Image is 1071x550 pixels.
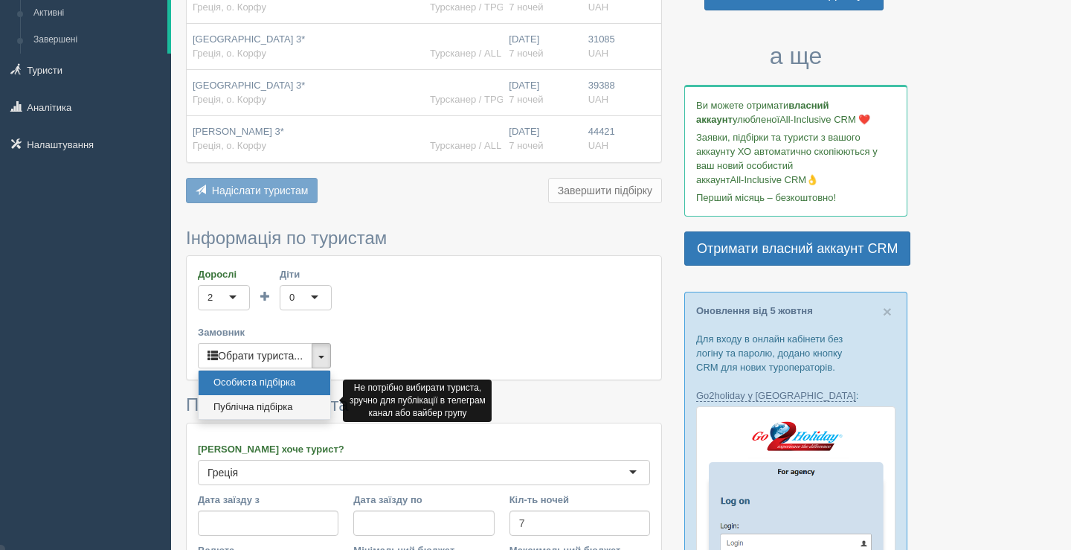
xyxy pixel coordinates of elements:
[199,371,330,395] a: Особиста підбірка
[198,325,650,339] label: Замовник
[684,43,907,69] h3: а ще
[208,465,238,480] div: Греція
[193,140,266,151] span: Греція, о. Корфу
[509,511,650,536] input: 7-10 або 7,10,14
[588,48,608,59] span: UAH
[186,228,662,248] h3: Інформація по туристам
[198,442,650,456] label: [PERSON_NAME] хоче турист?
[212,185,309,196] span: Надіслати туристам
[509,94,543,105] span: 7 ночей
[509,48,543,59] span: 7 ночей
[588,126,615,137] span: 44421
[696,191,895,205] p: Перший місяць – безкоштовно!
[509,79,576,106] div: [DATE]
[684,231,910,266] a: Отримати власний аккаунт CRM
[430,1,504,13] span: Турсканер / TPG
[186,178,318,203] button: Надіслати туристам
[883,303,892,320] span: ×
[696,388,895,403] p: :
[883,304,892,319] button: Close
[208,290,213,305] div: 2
[588,1,608,13] span: UAH
[509,1,543,13] span: 7 ночей
[430,48,517,59] span: Турсканер / ALL DE
[588,80,615,91] span: 39388
[198,267,250,281] label: Дорослі
[696,332,895,374] p: Для входу в онлайн кабінети без логіну та паролю, додано кнопку CRM для нових туроператорів.
[430,94,504,105] span: Турсканер / TPG
[193,1,266,13] span: Греція, о. Корфу
[779,114,870,125] span: All-Inclusive CRM ❤️
[430,140,517,151] span: Турсканер / ALL DE
[696,390,856,402] a: Go2holiday у [GEOGRAPHIC_DATA]
[696,98,895,127] p: Ви можете отримати улюбленої
[696,305,813,316] a: Оновлення від 5 жовтня
[588,94,608,105] span: UAH
[198,343,312,368] button: Обрати туриста...
[186,394,349,415] span: Побажання туриста
[548,178,662,203] button: Завершити підбірку
[509,125,576,153] div: [DATE]
[27,27,167,54] a: Завершені
[199,395,330,420] a: Публічна підбірка
[193,33,305,45] span: [GEOGRAPHIC_DATA] 3*
[588,140,608,151] span: UAH
[509,140,543,151] span: 7 ночей
[509,33,576,60] div: [DATE]
[280,267,332,281] label: Діти
[198,493,338,507] label: Дата заїзду з
[696,130,895,187] p: Заявки, підбірки та туристи з вашого аккаунту ХО автоматично скопіюються у ваш новий особистий ак...
[343,380,492,422] div: Не потрібно вибирати туриста, зручно для публікації в телеграм канал або вайбер групу
[289,290,295,305] div: 0
[193,80,305,91] span: [GEOGRAPHIC_DATA] 3*
[193,48,266,59] span: Греція, о. Корфу
[353,493,494,507] label: Дата заїзду по
[509,493,650,507] label: Кіл-ть ночей
[193,126,284,137] span: [PERSON_NAME] 3*
[588,33,615,45] span: 31085
[730,174,819,185] span: All-Inclusive CRM👌
[193,94,266,105] span: Греція, о. Корфу
[696,100,829,125] b: власний аккаунт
